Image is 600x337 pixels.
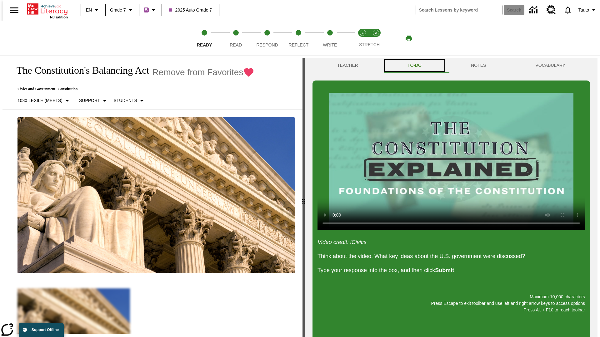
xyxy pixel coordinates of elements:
[186,21,222,56] button: Ready step 1 of 5
[2,58,302,334] div: reading
[141,4,160,16] button: Boost Class color is purple. Change class color
[317,300,585,307] p: Press Escape to exit toolbar and use left and right arrow keys to access options
[50,15,68,19] span: NJ Edition
[359,42,380,47] span: STRETCH
[17,117,295,273] img: The U.S. Supreme Court Building displays the phrase, "Equal Justice Under Law."
[77,95,111,106] button: Scaffolds, Support
[383,58,446,73] button: TO-DO
[317,294,585,300] p: Maximum 10,000 characters
[399,33,419,44] button: Print
[362,31,363,34] text: 1
[317,307,585,313] p: Press Alt + F10 to reach toolbar
[15,95,73,106] button: Select Lexile, 1080 Lexile (Meets)
[543,2,560,18] a: Resource Center, Will open in new tab
[323,42,337,47] span: Write
[578,7,589,13] span: Tauto
[576,4,600,16] button: Profile/Settings
[107,4,137,16] button: Grade: Grade 7, Select a grade
[217,21,254,56] button: Read step 2 of 5
[302,58,305,337] div: Press Enter or Spacebar and then press right and left arrow keys to move the slider
[317,252,585,261] p: Think about the video. What key ideas about the U.S. government were discussed?
[312,21,348,56] button: Write step 5 of 5
[435,267,454,273] strong: Submit
[83,4,103,16] button: Language: EN, Select a language
[2,5,91,11] body: Maximum 10,000 characters Press Escape to exit toolbar and use left and right arrow keys to acces...
[312,58,383,73] button: Teacher
[289,42,309,47] span: Reflect
[511,58,590,73] button: VOCABULARY
[256,42,278,47] span: Respond
[111,95,148,106] button: Select Student
[145,6,148,14] span: B
[152,67,243,77] span: Remove from Favorites
[152,67,254,78] button: Remove from Favorites - The Constitution's Balancing Act
[86,7,92,13] span: EN
[17,97,62,104] p: 1080 Lexile (Meets)
[312,58,590,73] div: Instructional Panel Tabs
[197,42,212,47] span: Ready
[5,1,23,19] button: Open side menu
[10,87,254,91] p: Civics and Government: Constitution
[375,31,377,34] text: 2
[32,328,59,332] span: Support Offline
[354,21,372,56] button: Stretch Read step 1 of 2
[249,21,285,56] button: Respond step 3 of 5
[169,7,212,13] span: 2025 Auto Grade 7
[305,58,597,337] div: activity
[27,2,68,19] div: Home
[10,65,149,76] h1: The Constitution's Balancing Act
[19,323,64,337] button: Support Offline
[367,21,385,56] button: Stretch Respond step 2 of 2
[79,97,100,104] p: Support
[317,266,585,275] p: Type your response into the box, and then click .
[526,2,543,19] a: Data Center
[317,239,367,245] em: Video credit: iCivics
[560,2,576,18] a: Notifications
[110,7,126,13] span: Grade 7
[230,42,242,47] span: Read
[446,58,511,73] button: NOTES
[280,21,317,56] button: Reflect step 4 of 5
[416,5,502,15] input: search field
[113,97,137,104] p: Students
